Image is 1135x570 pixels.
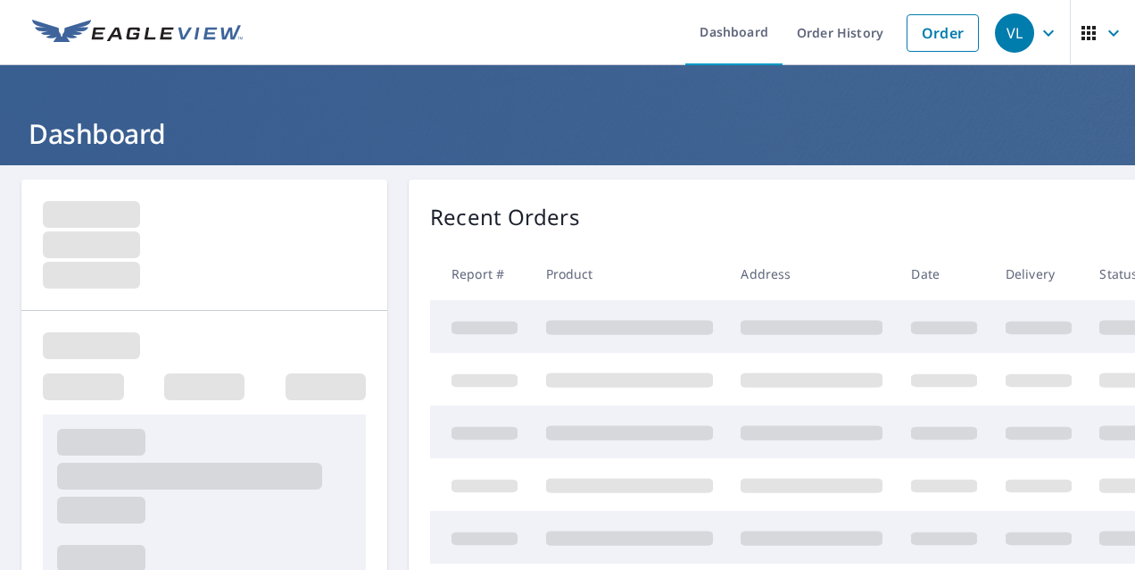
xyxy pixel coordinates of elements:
[726,247,897,300] th: Address
[32,20,243,46] img: EV Logo
[991,247,1086,300] th: Delivery
[21,115,1114,152] h1: Dashboard
[532,247,727,300] th: Product
[907,14,979,52] a: Order
[897,247,991,300] th: Date
[430,201,580,233] p: Recent Orders
[430,247,532,300] th: Report #
[995,13,1034,53] div: VL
